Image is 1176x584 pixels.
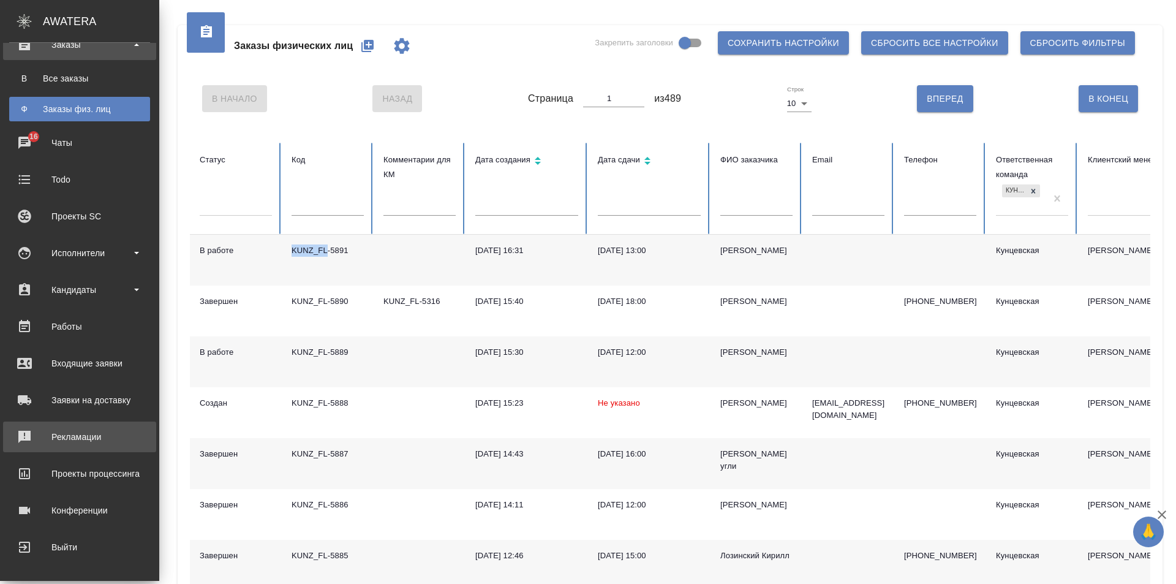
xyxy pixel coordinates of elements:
div: [PERSON_NAME] угли [720,448,793,472]
div: Заявки на доставку [9,391,150,409]
div: Завершен [200,448,272,460]
button: Сбросить все настройки [861,31,1008,55]
a: Заявки на доставку [3,385,156,415]
a: ВВсе заказы [9,66,150,91]
div: Ответственная команда [996,153,1068,182]
div: [DATE] 14:11 [475,499,578,511]
div: [DATE] 13:00 [598,245,701,257]
div: KUNZ_FL-5888 [292,397,364,409]
div: Заказы [9,36,150,54]
div: В работе [200,346,272,358]
div: Кунцевская [996,295,1068,308]
span: Закрепить заголовки [595,37,673,49]
p: [PHONE_NUMBER] [904,397,976,409]
a: Конференции [3,495,156,526]
div: Заказы физ. лиц [15,103,144,115]
div: [DATE] 16:31 [475,245,578,257]
p: [PHONE_NUMBER] [904,550,976,562]
a: Рекламации [3,422,156,452]
div: Конференции [9,501,150,520]
div: Кандидаты [9,281,150,299]
div: Кунцевская [996,245,1068,257]
span: Сохранить настройки [728,36,839,51]
div: [DATE] 15:40 [475,295,578,308]
a: Проекты процессинга [3,458,156,489]
div: [PERSON_NAME] [720,397,793,409]
div: Комментарии для КМ [383,153,456,182]
button: Сбросить фильтры [1020,31,1135,55]
span: Заказы физических лиц [234,39,353,53]
div: AWATERA [43,9,159,34]
span: В Конец [1088,91,1128,107]
div: Проекты SC [9,207,150,226]
a: Входящие заявки [3,348,156,379]
div: [DATE] 16:00 [598,448,701,460]
div: Все заказы [15,72,144,85]
div: Чаты [9,134,150,152]
div: [PERSON_NAME] [720,346,793,358]
span: 🙏 [1138,519,1159,545]
div: В работе [200,245,272,257]
div: KUNZ_FL-5890 [292,295,364,308]
span: 16 [22,131,45,143]
div: Код [292,153,364,167]
button: В Конец [1079,85,1138,112]
div: [PERSON_NAME] [720,499,793,511]
div: Создан [200,397,272,409]
div: KUNZ_FL-5885 [292,550,364,562]
span: Не указано [598,398,640,408]
a: Todo [3,164,156,195]
div: Проекты процессинга [9,465,150,483]
div: [DATE] 14:43 [475,448,578,460]
div: 10 [787,95,812,112]
div: [DATE] 12:00 [598,499,701,511]
div: Лозинский Кирилл [720,550,793,562]
div: Телефон [904,153,976,167]
div: Завершен [200,499,272,511]
a: Проекты SC [3,201,156,232]
div: [PERSON_NAME] [720,295,793,308]
div: Выйти [9,538,150,556]
div: [DATE] 15:30 [475,346,578,358]
div: Кунцевская [996,448,1068,460]
div: [DATE] 12:46 [475,550,578,562]
div: Входящие заявки [9,354,150,373]
div: ФИО заказчика [720,153,793,167]
a: ФЗаказы физ. лиц [9,97,150,121]
button: 🙏 [1133,517,1164,547]
span: Страница [528,91,573,106]
div: KUNZ_FL-5887 [292,448,364,460]
p: [PHONE_NUMBER] [904,295,976,308]
span: Сбросить все настройки [871,36,998,51]
div: [PERSON_NAME] [720,245,793,257]
span: Вперед [927,91,963,107]
p: KUNZ_FL-5316 [383,295,456,308]
div: Сортировка [598,153,701,170]
button: Создать [353,31,382,61]
div: KUNZ_FL-5891 [292,245,364,257]
div: Статус [200,153,272,167]
div: [DATE] 12:00 [598,346,701,358]
p: [EMAIL_ADDRESS][DOMAIN_NAME] [812,397,884,422]
div: Завершен [200,550,272,562]
div: [DATE] 18:00 [598,295,701,308]
div: Рекламации [9,428,150,446]
a: 16Чаты [3,127,156,158]
div: Кунцевская [1002,184,1027,197]
button: Сохранить настройки [718,31,849,55]
span: Сбросить фильтры [1030,36,1125,51]
span: из 489 [654,91,681,106]
div: Todo [9,170,150,189]
div: Сортировка [475,153,578,170]
a: Выйти [3,532,156,563]
div: Кунцевская [996,499,1068,511]
div: Email [812,153,884,167]
a: Работы [3,311,156,342]
div: [DATE] 15:23 [475,397,578,409]
div: Работы [9,317,150,336]
button: Вперед [917,85,973,112]
label: Строк [787,86,804,93]
div: Кунцевская [996,550,1068,562]
div: Кунцевская [996,346,1068,358]
div: KUNZ_FL-5886 [292,499,364,511]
